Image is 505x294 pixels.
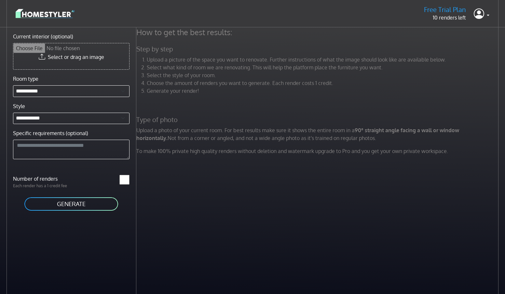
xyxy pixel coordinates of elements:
[13,102,25,110] label: Style
[147,63,500,71] li: Select what kind of room we are renovating. This will help the platform place the furniture you w...
[132,116,504,124] h5: Type of photo
[13,129,88,137] label: Specific requirements (optional)
[147,56,500,63] li: Upload a picture of the space you want to renovate. Further instructions of what the image should...
[147,87,500,95] li: Generate your render!
[13,33,73,40] label: Current interior (optional)
[16,8,74,19] img: logo-3de290ba35641baa71223ecac5eacb59cb85b4c7fdf211dc9aaecaaee71ea2f8.svg
[147,71,500,79] li: Select the style of your room.
[132,147,504,155] p: To make 100% private high quality renders without deletion and watermark upgrade to Pro and you g...
[9,183,71,189] p: Each render has a 1 credit fee
[132,126,504,142] p: Upload a photo of your current room. For best results make sure it shows the entire room in a Not...
[147,79,500,87] li: Choose the amount of renders you want to generate. Each render costs 1 credit.
[132,45,504,53] h5: Step by step
[24,197,119,211] button: GENERATE
[424,14,466,21] p: 10 renders left
[132,27,504,37] h4: How to get the best results:
[13,75,38,83] label: Room type
[424,6,466,14] h5: Free Trial Plan
[9,175,71,183] label: Number of renders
